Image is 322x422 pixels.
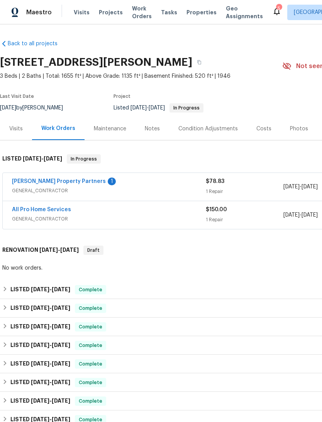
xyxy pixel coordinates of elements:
[283,184,300,190] span: [DATE]
[31,361,70,366] span: -
[206,179,224,184] span: $78.83
[76,397,105,405] span: Complete
[145,125,160,133] div: Notes
[41,125,75,132] div: Work Orders
[76,323,105,331] span: Complete
[76,304,105,312] span: Complete
[12,187,206,195] span: GENERAL_CONTRACTOR
[60,247,79,253] span: [DATE]
[31,417,70,422] span: -
[9,125,23,133] div: Visits
[31,379,49,385] span: [DATE]
[94,125,126,133] div: Maintenance
[192,55,206,69] button: Copy Address
[283,212,300,218] span: [DATE]
[31,398,70,403] span: -
[31,324,49,329] span: [DATE]
[12,207,71,212] a: All Pro Home Services
[76,286,105,294] span: Complete
[31,342,70,348] span: -
[170,106,203,110] span: In Progress
[132,5,152,20] span: Work Orders
[108,178,116,185] div: 1
[52,287,70,292] span: [DATE]
[39,247,79,253] span: -
[23,156,62,161] span: -
[149,105,165,111] span: [DATE]
[114,94,130,99] span: Project
[31,342,49,348] span: [DATE]
[84,246,103,254] span: Draft
[12,215,206,223] span: GENERAL_CONTRACTOR
[276,5,281,12] div: 5
[31,305,70,311] span: -
[52,361,70,366] span: [DATE]
[10,359,70,369] h6: LISTED
[31,398,49,403] span: [DATE]
[290,125,308,133] div: Photos
[31,417,49,422] span: [DATE]
[52,324,70,329] span: [DATE]
[23,156,41,161] span: [DATE]
[12,179,106,184] a: [PERSON_NAME] Property Partners
[10,322,70,331] h6: LISTED
[226,5,263,20] span: Geo Assignments
[2,246,79,255] h6: RENOVATION
[44,156,62,161] span: [DATE]
[74,9,90,16] span: Visits
[76,379,105,386] span: Complete
[302,184,318,190] span: [DATE]
[186,9,217,16] span: Properties
[114,105,203,111] span: Listed
[283,183,318,191] span: -
[31,324,70,329] span: -
[52,342,70,348] span: [DATE]
[76,360,105,368] span: Complete
[206,207,227,212] span: $150.00
[31,379,70,385] span: -
[31,361,49,366] span: [DATE]
[206,188,283,195] div: 1 Repair
[161,10,177,15] span: Tasks
[283,211,318,219] span: -
[52,379,70,385] span: [DATE]
[52,398,70,403] span: [DATE]
[130,105,165,111] span: -
[39,247,58,253] span: [DATE]
[52,417,70,422] span: [DATE]
[206,216,283,224] div: 1 Repair
[10,396,70,406] h6: LISTED
[68,155,100,163] span: In Progress
[10,341,70,350] h6: LISTED
[26,9,52,16] span: Maestro
[10,378,70,387] h6: LISTED
[31,287,70,292] span: -
[31,287,49,292] span: [DATE]
[2,154,62,164] h6: LISTED
[31,305,49,311] span: [DATE]
[52,305,70,311] span: [DATE]
[10,285,70,294] h6: LISTED
[10,304,70,313] h6: LISTED
[256,125,271,133] div: Costs
[130,105,147,111] span: [DATE]
[302,212,318,218] span: [DATE]
[178,125,238,133] div: Condition Adjustments
[76,342,105,349] span: Complete
[99,9,123,16] span: Projects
